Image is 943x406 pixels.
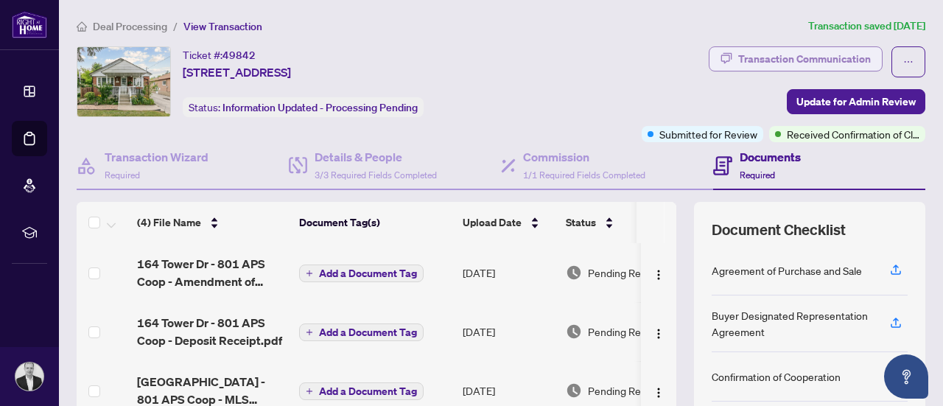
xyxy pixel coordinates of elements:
[712,262,862,279] div: Agreement of Purchase and Sale
[712,368,841,385] div: Confirmation of Cooperation
[12,11,47,38] img: logo
[463,214,522,231] span: Upload Date
[319,268,417,279] span: Add a Document Tag
[299,323,424,341] button: Add a Document Tag
[712,307,872,340] div: Buyer Designated Representation Agreement
[712,220,846,240] span: Document Checklist
[787,126,919,142] span: Received Confirmation of Closing
[222,101,418,114] span: Information Updated - Processing Pending
[137,214,201,231] span: (4) File Name
[319,327,417,337] span: Add a Document Tag
[740,148,801,166] h4: Documents
[299,264,424,283] button: Add a Document Tag
[293,202,457,243] th: Document Tag(s)
[137,314,287,349] span: 164 Tower Dr - 801 APS Coop - Deposit Receipt.pdf
[93,20,167,33] span: Deal Processing
[105,169,140,181] span: Required
[306,388,313,395] span: plus
[77,47,170,116] img: IMG-E12314452_1.jpg
[15,363,43,391] img: Profile Icon
[738,47,871,71] div: Transaction Communication
[588,265,662,281] span: Pending Review
[647,379,670,402] button: Logo
[457,302,560,361] td: [DATE]
[299,323,424,342] button: Add a Document Tag
[808,18,925,35] article: Transaction saved [DATE]
[740,169,775,181] span: Required
[105,148,208,166] h4: Transaction Wizard
[299,382,424,400] button: Add a Document Tag
[560,202,685,243] th: Status
[588,382,662,399] span: Pending Review
[457,202,560,243] th: Upload Date
[315,169,437,181] span: 3/3 Required Fields Completed
[306,270,313,277] span: plus
[787,89,925,114] button: Update for Admin Review
[299,265,424,282] button: Add a Document Tag
[183,63,291,81] span: [STREET_ADDRESS]
[647,320,670,343] button: Logo
[183,20,262,33] span: View Transaction
[659,126,757,142] span: Submitted for Review
[523,148,645,166] h4: Commission
[523,169,645,181] span: 1/1 Required Fields Completed
[903,57,914,67] span: ellipsis
[709,46,883,71] button: Transaction Communication
[137,255,287,290] span: 164 Tower Dr - 801 APS Coop - Amendment of closing date.pdf
[183,97,424,117] div: Status:
[653,269,665,281] img: Logo
[653,387,665,399] img: Logo
[131,202,293,243] th: (4) File Name
[588,323,662,340] span: Pending Review
[457,243,560,302] td: [DATE]
[566,382,582,399] img: Document Status
[222,49,256,62] span: 49842
[796,90,916,113] span: Update for Admin Review
[566,265,582,281] img: Document Status
[306,329,313,336] span: plus
[566,214,596,231] span: Status
[566,323,582,340] img: Document Status
[653,328,665,340] img: Logo
[173,18,178,35] li: /
[183,46,256,63] div: Ticket #:
[315,148,437,166] h4: Details & People
[299,382,424,401] button: Add a Document Tag
[647,261,670,284] button: Logo
[77,21,87,32] span: home
[884,354,928,399] button: Open asap
[319,386,417,396] span: Add a Document Tag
